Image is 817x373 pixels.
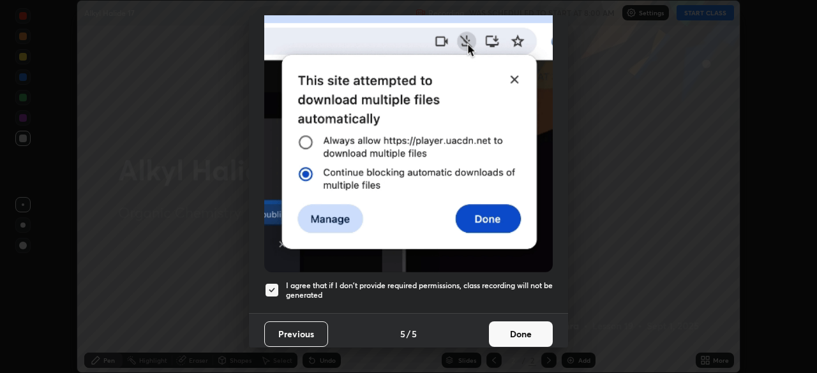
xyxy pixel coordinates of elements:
button: Previous [264,321,328,347]
h4: 5 [412,327,417,340]
button: Done [489,321,553,347]
h4: 5 [400,327,405,340]
h4: / [407,327,410,340]
h5: I agree that if I don't provide required permissions, class recording will not be generated [286,281,553,300]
